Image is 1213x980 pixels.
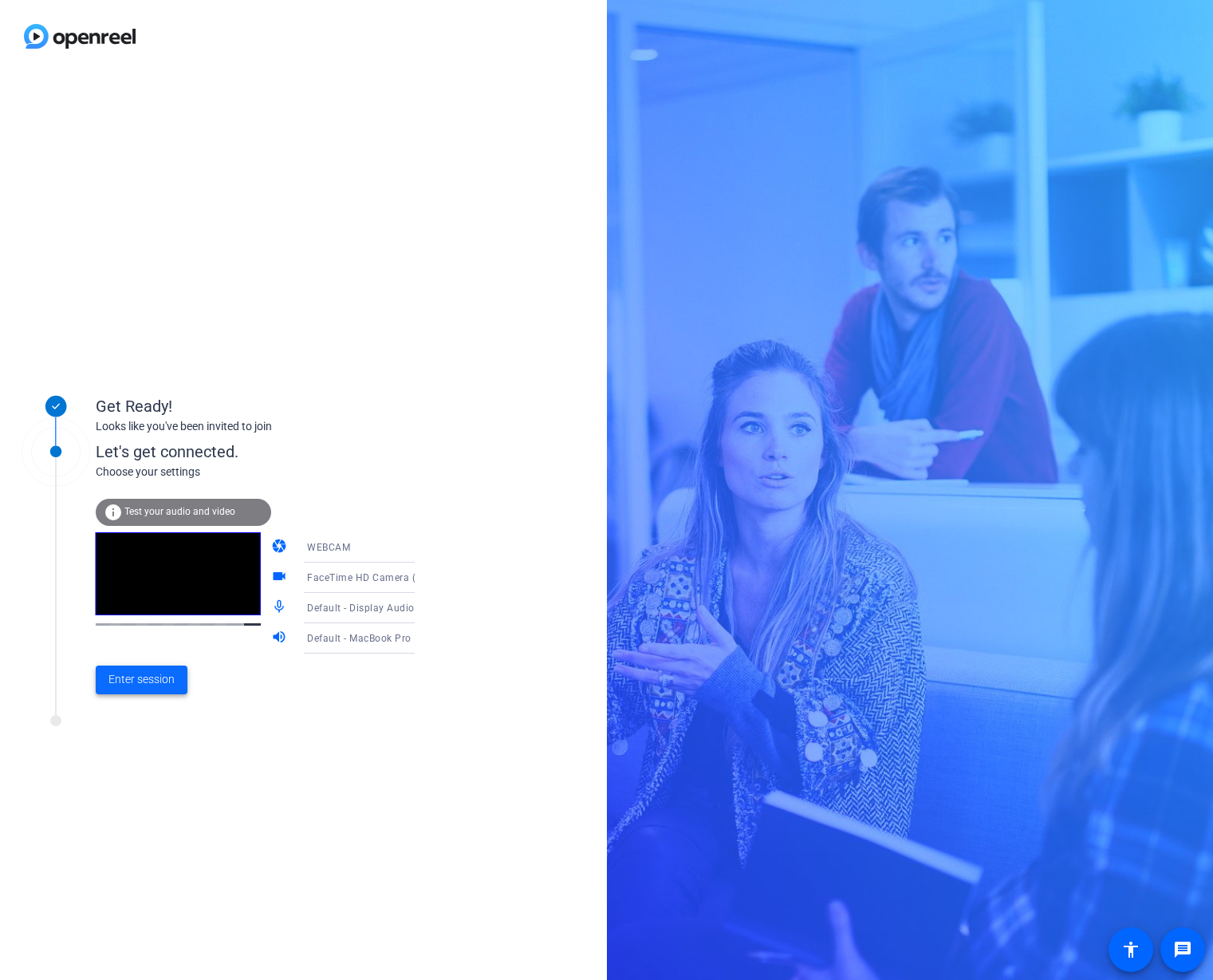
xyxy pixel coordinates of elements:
div: Let's get connected. [96,440,447,464]
mat-icon: videocam [271,568,290,587]
div: Choose your settings [96,464,447,480]
span: Default - Display Audio (05ac:1107) [307,601,475,614]
span: FaceTime HD Camera (Display) (05ac:1112) [307,571,514,583]
div: Looks like you've been invited to join [96,418,415,435]
span: Test your audio and video [124,506,235,517]
span: WEBCAM [307,542,350,553]
mat-icon: camera [271,538,290,557]
button: Enter session [96,666,187,694]
span: Enter session [108,671,175,688]
mat-icon: volume_up [271,629,290,648]
mat-icon: accessibility [1121,940,1140,959]
span: Default - MacBook Pro Speakers (Built-in) [307,631,499,644]
mat-icon: mic_none [271,599,290,618]
mat-icon: message [1173,940,1192,959]
div: Get Ready! [96,394,415,418]
mat-icon: info [104,503,123,522]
